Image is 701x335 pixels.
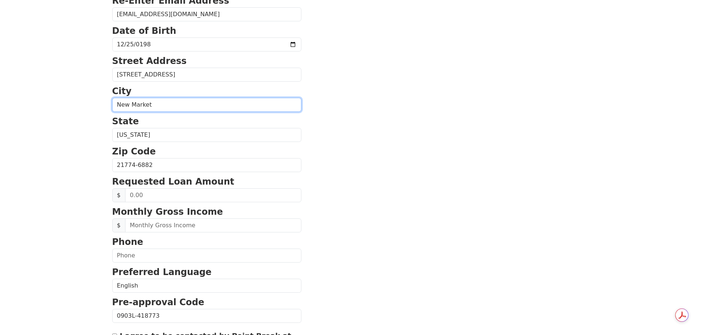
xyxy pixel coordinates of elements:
strong: Date of Birth [112,26,176,36]
input: Phone [112,249,301,263]
strong: Phone [112,237,144,247]
input: Zip Code [112,158,301,172]
p: Monthly Gross Income [112,205,301,218]
input: 0.00 [125,188,301,202]
span: $ [112,218,125,232]
strong: Preferred Language [112,267,212,277]
strong: Requested Loan Amount [112,177,234,187]
input: Monthly Gross Income [125,218,301,232]
input: Pre-approval Code [112,309,301,323]
strong: Street Address [112,56,187,66]
strong: City [112,86,132,96]
input: Re-Enter Email Address [112,7,301,21]
input: City [112,98,301,112]
strong: State [112,116,139,126]
strong: Zip Code [112,146,156,157]
span: $ [112,188,125,202]
input: Street Address [112,68,301,82]
strong: Pre-approval Code [112,297,205,307]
